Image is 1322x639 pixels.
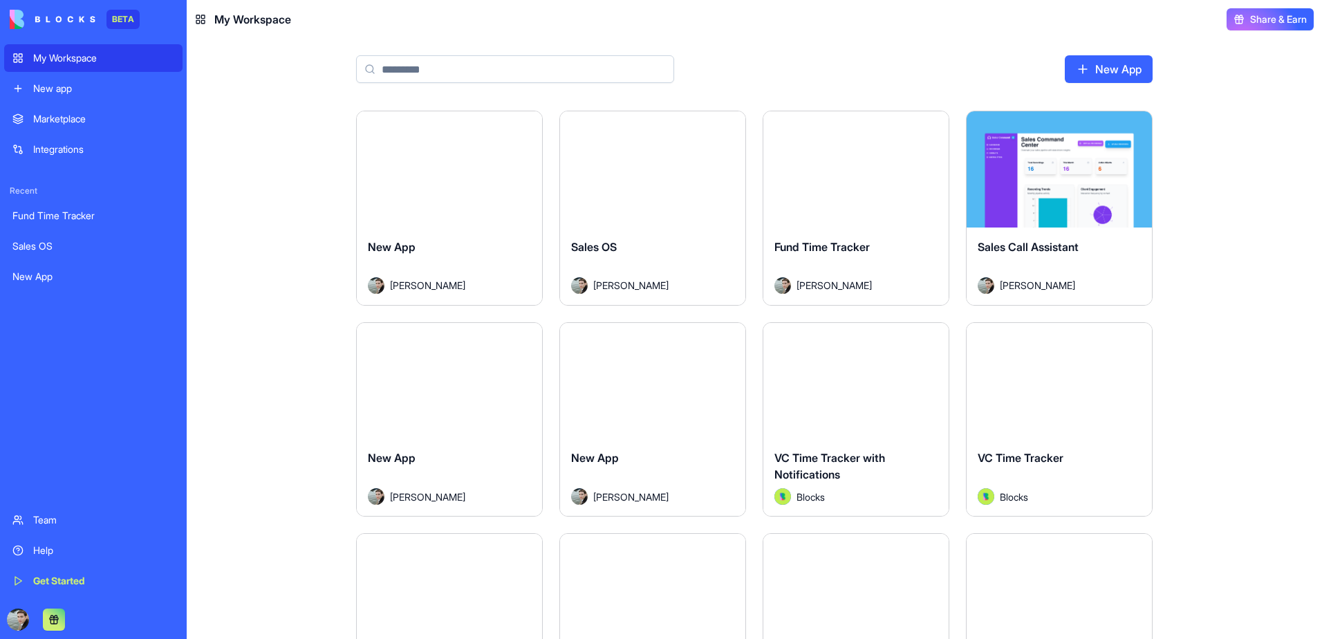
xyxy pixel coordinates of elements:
div: New App [12,270,174,284]
img: Avatar [571,488,588,505]
span: [PERSON_NAME] [1000,278,1075,293]
span: Recent [4,185,183,196]
a: Fund Time Tracker [4,202,183,230]
span: [PERSON_NAME] [593,490,669,504]
span: New App [571,451,619,465]
span: [PERSON_NAME] [593,278,669,293]
a: New AppAvatar[PERSON_NAME] [559,322,746,517]
div: Integrations [33,142,174,156]
a: VC Time Tracker with NotificationsAvatarBlocks [763,322,949,517]
img: Avatar [978,277,994,294]
a: Sales Call AssistantAvatar[PERSON_NAME] [966,111,1153,306]
div: Fund Time Tracker [12,209,174,223]
span: Sales Call Assistant [978,240,1079,254]
a: Fund Time TrackerAvatar[PERSON_NAME] [763,111,949,306]
a: Help [4,537,183,564]
img: Avatar [774,277,791,294]
div: Get Started [33,574,174,588]
span: VC Time Tracker with Notifications [774,451,885,481]
div: Help [33,544,174,557]
div: Sales OS [12,239,174,253]
span: [PERSON_NAME] [797,278,872,293]
a: BETA [10,10,140,29]
img: Avatar [368,488,384,505]
span: [PERSON_NAME] [390,490,465,504]
img: Avatar [978,488,994,505]
a: New app [4,75,183,102]
a: VC Time TrackerAvatarBlocks [966,322,1153,517]
span: Sales OS [571,240,617,254]
div: Marketplace [33,112,174,126]
a: Sales OSAvatar[PERSON_NAME] [559,111,746,306]
div: My Workspace [33,51,174,65]
span: Blocks [1000,490,1028,504]
span: New App [368,451,416,465]
a: My Workspace [4,44,183,72]
span: Share & Earn [1250,12,1307,26]
a: Integrations [4,136,183,163]
span: New App [368,240,416,254]
div: BETA [106,10,140,29]
a: Get Started [4,567,183,595]
span: Fund Time Tracker [774,240,870,254]
a: New AppAvatar[PERSON_NAME] [356,111,543,306]
img: Avatar [571,277,588,294]
a: Team [4,506,183,534]
span: VC Time Tracker [978,451,1063,465]
span: [PERSON_NAME] [390,278,465,293]
div: New app [33,82,174,95]
a: Marketplace [4,105,183,133]
a: New AppAvatar[PERSON_NAME] [356,322,543,517]
a: Sales OS [4,232,183,260]
img: Avatar [774,488,791,505]
button: Share & Earn [1227,8,1314,30]
img: ACg8ocLgft2zbYhxCVX_QnRk8wGO17UHpwh9gymK_VQRDnGx1cEcXohv=s96-c [7,609,29,631]
span: Blocks [797,490,825,504]
span: My Workspace [214,11,291,28]
div: Team [33,513,174,527]
img: Avatar [368,277,384,294]
img: logo [10,10,95,29]
a: New App [4,263,183,290]
a: New App [1065,55,1153,83]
